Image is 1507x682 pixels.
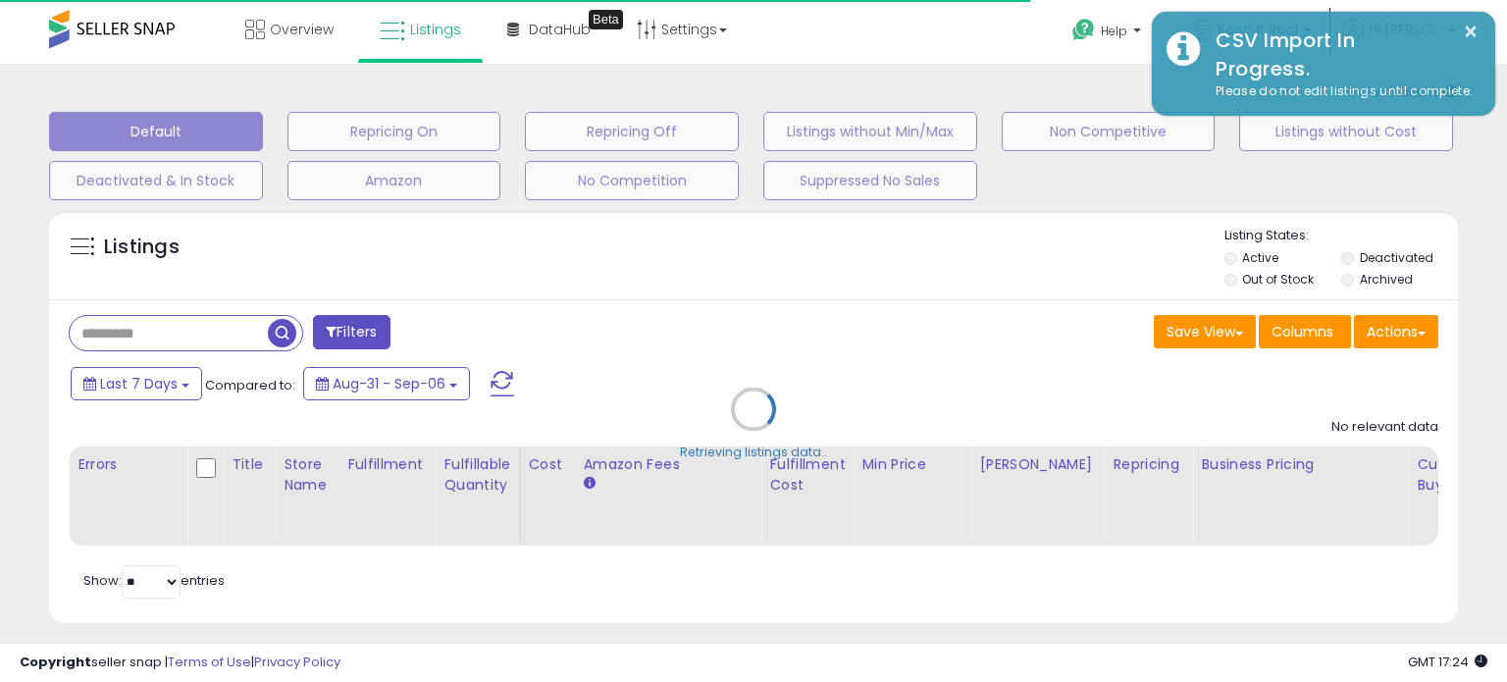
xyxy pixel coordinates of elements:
[525,112,739,151] button: Repricing Off
[287,112,501,151] button: Repricing On
[1239,112,1453,151] button: Listings without Cost
[49,161,263,200] button: Deactivated & In Stock
[525,161,739,200] button: No Competition
[254,653,340,671] a: Privacy Policy
[1002,112,1216,151] button: Non Competitive
[1201,26,1481,82] div: CSV Import In Progress.
[763,112,977,151] button: Listings without Min/Max
[20,654,340,672] div: seller snap | |
[680,444,827,461] div: Retrieving listings data..
[763,161,977,200] button: Suppressed No Sales
[589,10,623,29] div: Tooltip anchor
[1071,18,1096,42] i: Get Help
[1463,20,1479,44] button: ×
[49,112,263,151] button: Default
[1101,23,1127,39] span: Help
[270,20,334,39] span: Overview
[287,161,501,200] button: Amazon
[1201,82,1481,101] div: Please do not edit listings until complete.
[1408,653,1487,671] span: 2025-09-14 17:24 GMT
[168,653,251,671] a: Terms of Use
[1057,3,1161,64] a: Help
[410,20,461,39] span: Listings
[529,20,591,39] span: DataHub
[20,653,91,671] strong: Copyright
